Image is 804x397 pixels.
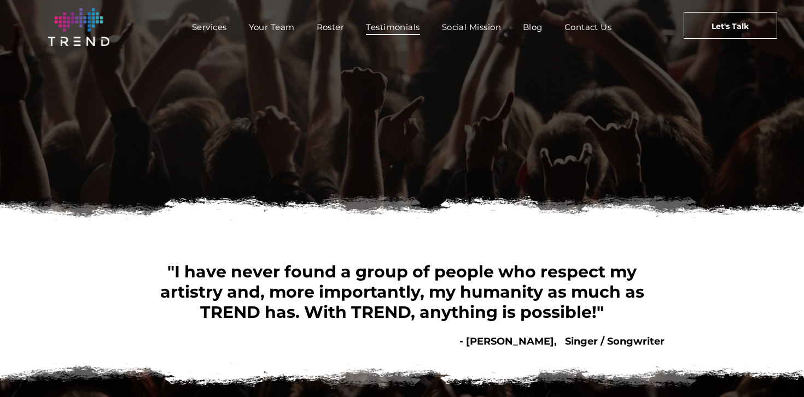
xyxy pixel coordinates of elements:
span: "I have never found a group of people who respect my artistry and, more importantly, my humanity ... [160,262,644,322]
a: Social Mission [431,19,512,35]
a: Your Team [238,19,306,35]
img: logo [48,8,109,46]
a: Contact Us [554,19,623,35]
iframe: Chat Widget [749,345,804,397]
a: Services [181,19,238,35]
a: Let's Talk [684,12,777,39]
b: - [PERSON_NAME], Singer / Songwriter [459,335,665,347]
span: Let's Talk [712,13,749,40]
a: Blog [512,19,554,35]
a: Roster [306,19,356,35]
a: Testimonials [355,19,430,35]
